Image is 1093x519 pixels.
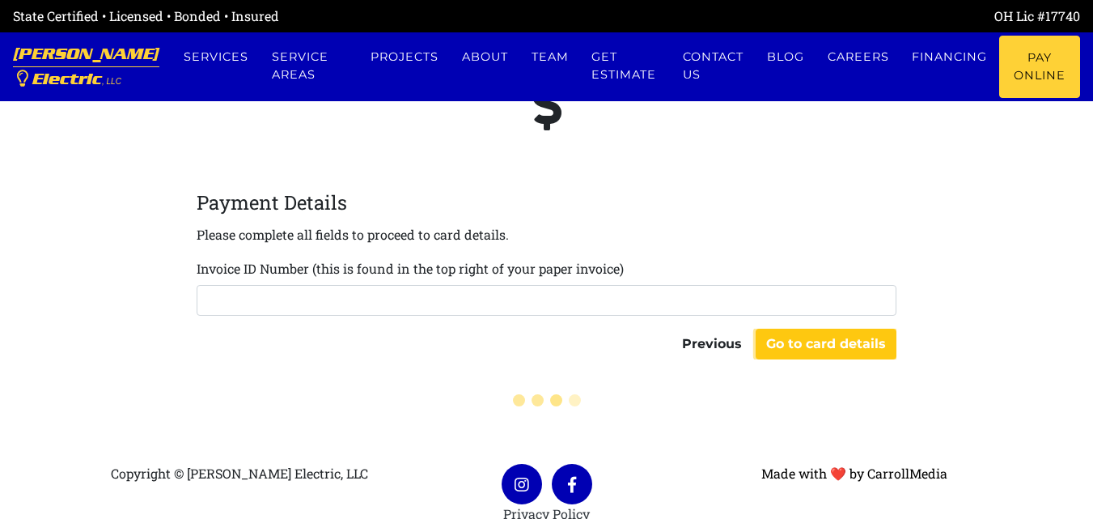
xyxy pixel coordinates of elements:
[816,36,900,79] a: Careers
[197,188,897,217] legend: Payment Details
[900,36,999,79] a: Financing
[102,77,121,86] span: , LLC
[755,36,816,79] a: Blog
[172,36,261,79] a: Services
[197,223,509,246] p: Please complete all fields to proceed to card details.
[13,6,547,26] div: State Certified • Licensed • Bonded • Insured
[519,36,580,79] a: Team
[671,36,756,96] a: Contact us
[261,36,359,96] a: Service Areas
[13,32,159,101] a: [PERSON_NAME] Electric, LLC
[111,465,368,482] span: Copyright © [PERSON_NAME] Electric, LLC
[359,36,451,79] a: Projects
[671,329,752,359] button: Previous
[756,329,896,359] button: Go to card details
[547,6,1081,26] div: OH Lic #17740
[999,36,1080,98] a: Pay Online
[580,36,671,96] a: Get estimate
[450,36,519,79] a: About
[197,259,624,279] label: Invoice ID Number (this is found in the top right of your paper invoice)
[761,465,947,482] a: Made with ❤ by CarrollMedia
